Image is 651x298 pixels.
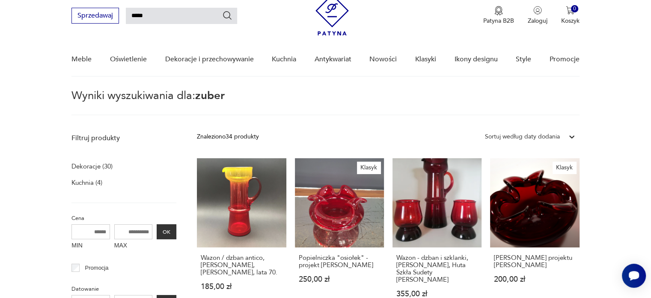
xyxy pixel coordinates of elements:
img: Ikona medalu [494,6,503,15]
button: Sprzedawaj [71,8,119,24]
a: Style [516,43,531,76]
p: 355,00 zł [396,290,478,298]
button: Patyna B2B [483,6,514,25]
a: Kuchnia [272,43,296,76]
div: Znaleziono 34 produkty [197,132,259,141]
a: Ikony designu [454,43,497,76]
h3: [PERSON_NAME] projektu [PERSON_NAME] [494,254,575,269]
a: Kuchnia (4) [71,177,102,189]
a: Ikona medaluPatyna B2B [483,6,514,25]
p: Patyna B2B [483,17,514,25]
a: Nowości [369,43,397,76]
button: Szukaj [222,10,232,21]
h3: Wazon - dzban i szklanki, [PERSON_NAME], Huta Szkła Sudety [PERSON_NAME] [396,254,478,283]
img: Ikonka użytkownika [533,6,542,15]
p: Promocja [85,263,109,273]
p: Wyniki wyszukiwania dla: [71,90,579,115]
label: MIN [71,239,110,253]
p: Filtruj produkty [71,133,176,143]
a: Antykwariat [315,43,351,76]
h3: Wazon / dzban antico, [PERSON_NAME], [PERSON_NAME], lata 70. [201,254,282,276]
a: Dekoracje i przechowywanie [165,43,253,76]
p: Koszyk [561,17,580,25]
p: 250,00 zł [299,276,380,283]
a: Promocje [550,43,580,76]
iframe: Smartsupp widget button [622,264,646,288]
a: Klasyki [415,43,436,76]
p: Cena [71,214,176,223]
span: zuber [195,88,225,103]
a: Oświetlenie [110,43,147,76]
label: MAX [114,239,153,253]
p: 185,00 zł [201,283,282,290]
div: 0 [571,5,578,12]
a: Meble [71,43,92,76]
p: 200,00 zł [494,276,575,283]
button: OK [157,224,176,239]
a: Sprzedawaj [71,13,119,19]
a: Dekoracje (30) [71,160,113,172]
button: Zaloguj [528,6,547,25]
p: Datowanie [71,284,176,294]
h3: Popielniczka "osiołek" - projekt [PERSON_NAME] [299,254,380,269]
img: Ikona koszyka [566,6,574,15]
div: Sortuj według daty dodania [485,132,560,141]
p: Zaloguj [528,17,547,25]
button: 0Koszyk [561,6,580,25]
